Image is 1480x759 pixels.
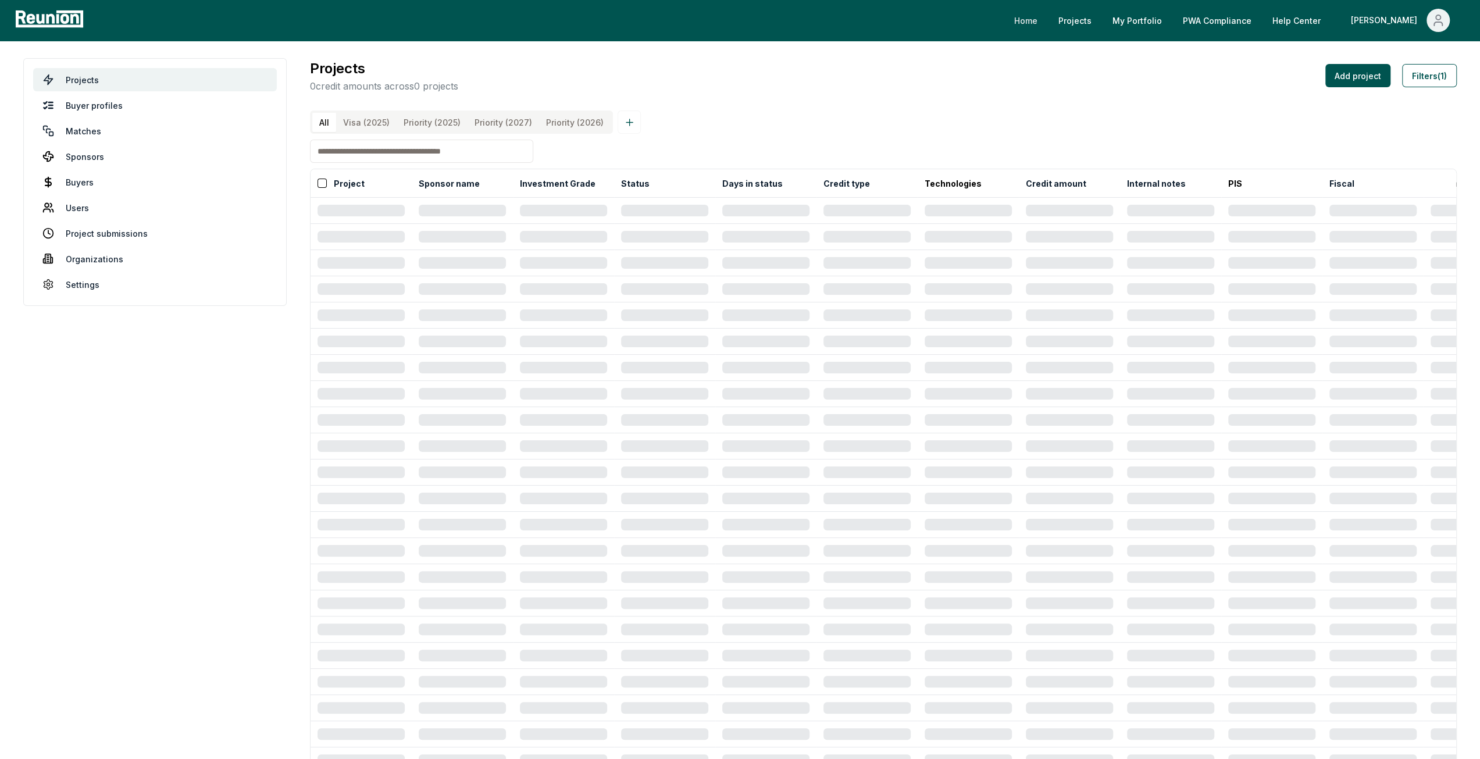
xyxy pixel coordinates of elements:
button: Credit amount [1023,172,1089,195]
a: Help Center [1263,9,1330,32]
a: Sponsors [33,145,277,168]
h3: Projects [310,58,458,79]
div: [PERSON_NAME] [1351,9,1422,32]
a: Settings [33,273,277,296]
button: Status [619,172,652,195]
a: Buyers [33,170,277,194]
button: Priority (2026) [539,113,611,132]
nav: Main [1005,9,1468,32]
a: Projects [33,68,277,91]
a: PWA Compliance [1174,9,1261,32]
button: Visa (2025) [336,113,397,132]
a: Home [1005,9,1047,32]
button: Investment Grade [518,172,598,195]
a: My Portfolio [1103,9,1171,32]
a: Organizations [33,247,277,270]
a: Buyer profiles [33,94,277,117]
a: Project submissions [33,222,277,245]
button: Priority (2027) [468,113,539,132]
button: Add project [1325,64,1390,87]
button: Days in status [720,172,785,195]
a: Matches [33,119,277,142]
button: Internal notes [1125,172,1188,195]
button: Credit type [821,172,872,195]
p: 0 credit amounts across 0 projects [310,79,458,93]
button: Sponsor name [416,172,482,195]
button: Priority (2025) [397,113,468,132]
a: Users [33,196,277,219]
button: Fiscal year [1327,172,1377,195]
button: Project [331,172,367,195]
a: Projects [1049,9,1101,32]
button: All [312,113,336,132]
button: [PERSON_NAME] [1342,9,1459,32]
button: Filters(1) [1402,64,1457,87]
